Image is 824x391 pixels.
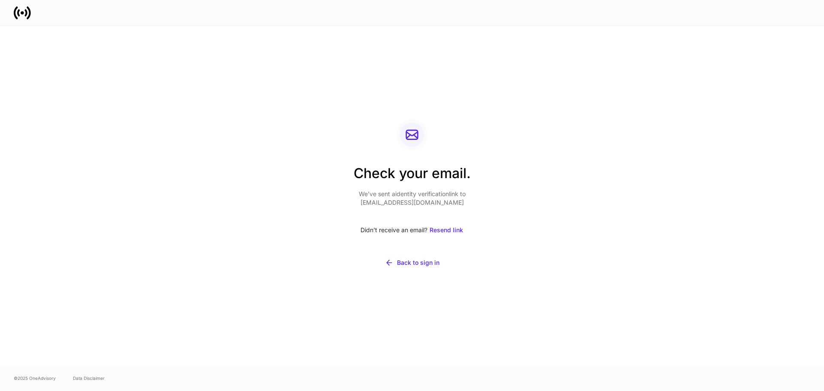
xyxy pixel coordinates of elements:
[354,221,471,239] div: Didn’t receive an email?
[73,375,105,382] a: Data Disclaimer
[430,226,463,234] div: Resend link
[429,221,463,239] button: Resend link
[354,164,471,190] h2: Check your email.
[354,253,471,272] button: Back to sign in
[397,258,439,267] div: Back to sign in
[14,375,56,382] span: © 2025 OneAdvisory
[354,190,471,207] p: We’ve sent a identity verification link to [EMAIL_ADDRESS][DOMAIN_NAME]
